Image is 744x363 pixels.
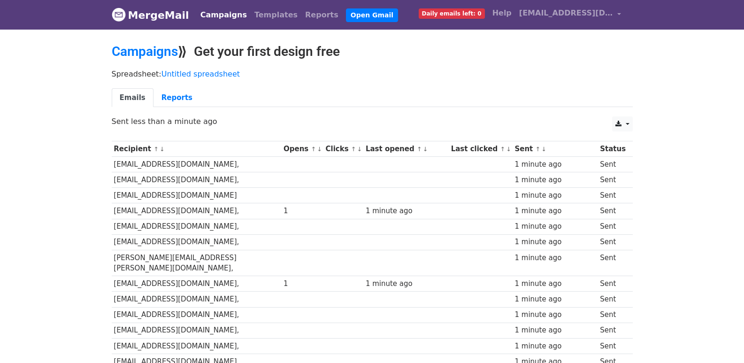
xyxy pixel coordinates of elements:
[598,157,628,172] td: Sent
[112,5,189,25] a: MergeMail
[449,141,513,157] th: Last clicked
[598,141,628,157] th: Status
[598,292,628,307] td: Sent
[112,116,633,126] p: Sent less than a minute ago
[317,146,322,153] a: ↓
[489,4,515,23] a: Help
[153,88,200,108] a: Reports
[112,323,282,338] td: [EMAIL_ADDRESS][DOMAIN_NAME],
[598,203,628,219] td: Sent
[415,4,489,23] a: Daily emails left: 0
[112,44,178,59] a: Campaigns
[363,141,449,157] th: Last opened
[541,146,546,153] a: ↓
[112,219,282,234] td: [EMAIL_ADDRESS][DOMAIN_NAME],
[514,309,595,320] div: 1 minute ago
[598,338,628,354] td: Sent
[514,325,595,336] div: 1 minute ago
[598,188,628,203] td: Sent
[112,250,282,276] td: [PERSON_NAME][EMAIL_ADDRESS][PERSON_NAME][DOMAIN_NAME],
[514,253,595,263] div: 1 minute ago
[514,278,595,289] div: 1 minute ago
[112,69,633,79] p: Spreadsheet:
[284,206,321,216] div: 1
[112,234,282,250] td: [EMAIL_ADDRESS][DOMAIN_NAME],
[598,234,628,250] td: Sent
[112,276,282,292] td: [EMAIL_ADDRESS][DOMAIN_NAME],
[112,44,633,60] h2: ⟫ Get your first design free
[197,6,251,24] a: Campaigns
[112,307,282,323] td: [EMAIL_ADDRESS][DOMAIN_NAME],
[112,203,282,219] td: [EMAIL_ADDRESS][DOMAIN_NAME],
[500,146,505,153] a: ↑
[514,206,595,216] div: 1 minute ago
[536,146,541,153] a: ↑
[514,237,595,247] div: 1 minute ago
[112,141,282,157] th: Recipient
[112,88,153,108] a: Emails
[514,221,595,232] div: 1 minute ago
[112,292,282,307] td: [EMAIL_ADDRESS][DOMAIN_NAME],
[506,146,511,153] a: ↓
[598,323,628,338] td: Sent
[519,8,613,19] span: [EMAIL_ADDRESS][DOMAIN_NAME]
[112,157,282,172] td: [EMAIL_ADDRESS][DOMAIN_NAME],
[323,141,363,157] th: Clicks
[598,219,628,234] td: Sent
[284,278,321,289] div: 1
[514,341,595,352] div: 1 minute ago
[160,146,165,153] a: ↓
[301,6,342,24] a: Reports
[598,307,628,323] td: Sent
[515,4,625,26] a: [EMAIL_ADDRESS][DOMAIN_NAME]
[514,294,595,305] div: 1 minute ago
[346,8,398,22] a: Open Gmail
[311,146,316,153] a: ↑
[161,70,240,78] a: Untitled spreadsheet
[514,175,595,185] div: 1 minute ago
[423,146,428,153] a: ↓
[112,338,282,354] td: [EMAIL_ADDRESS][DOMAIN_NAME],
[153,146,159,153] a: ↑
[357,146,362,153] a: ↓
[598,172,628,188] td: Sent
[112,188,282,203] td: [EMAIL_ADDRESS][DOMAIN_NAME]
[112,8,126,22] img: MergeMail logo
[419,8,485,19] span: Daily emails left: 0
[513,141,598,157] th: Sent
[514,190,595,201] div: 1 minute ago
[598,276,628,292] td: Sent
[281,141,323,157] th: Opens
[417,146,422,153] a: ↑
[366,206,446,216] div: 1 minute ago
[598,250,628,276] td: Sent
[514,159,595,170] div: 1 minute ago
[251,6,301,24] a: Templates
[112,172,282,188] td: [EMAIL_ADDRESS][DOMAIN_NAME],
[366,278,446,289] div: 1 minute ago
[351,146,356,153] a: ↑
